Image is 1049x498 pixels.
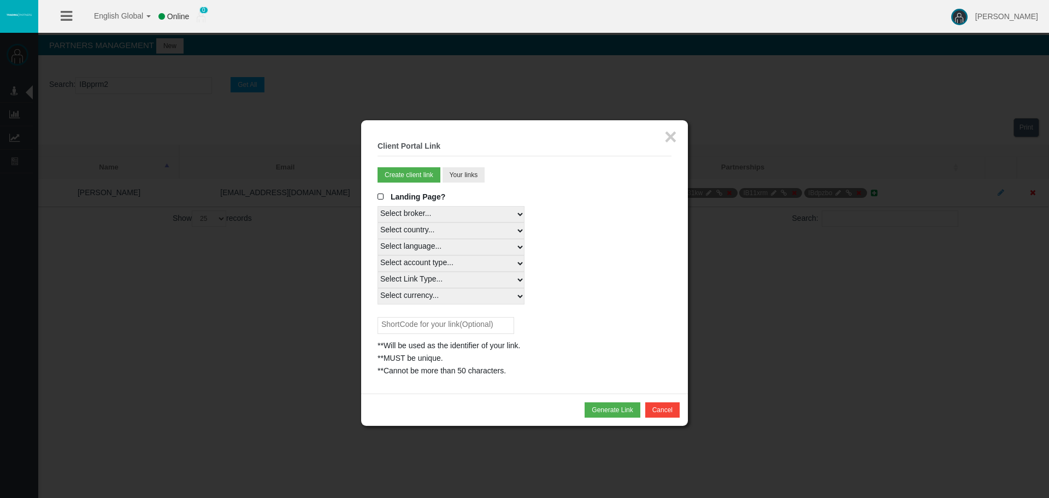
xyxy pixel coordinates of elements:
input: ShortCode for your link(Optional) [378,317,514,334]
button: Your links [443,167,485,183]
span: 0 [199,7,208,14]
span: Online [167,12,189,21]
span: Landing Page? [391,192,445,201]
b: Client Portal Link [378,142,440,150]
span: [PERSON_NAME] [975,12,1038,21]
span: English Global [80,11,143,20]
img: logo.svg [5,13,33,17]
img: user_small.png [197,11,205,22]
div: **MUST be unique. [378,352,671,365]
div: **Will be used as the identifier of your link. [378,339,671,352]
button: Generate Link [585,402,640,418]
button: Create client link [378,167,440,183]
div: **Cannot be more than 50 characters. [378,365,671,377]
button: × [664,126,677,148]
img: user-image [951,9,968,25]
button: Cancel [645,402,680,418]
